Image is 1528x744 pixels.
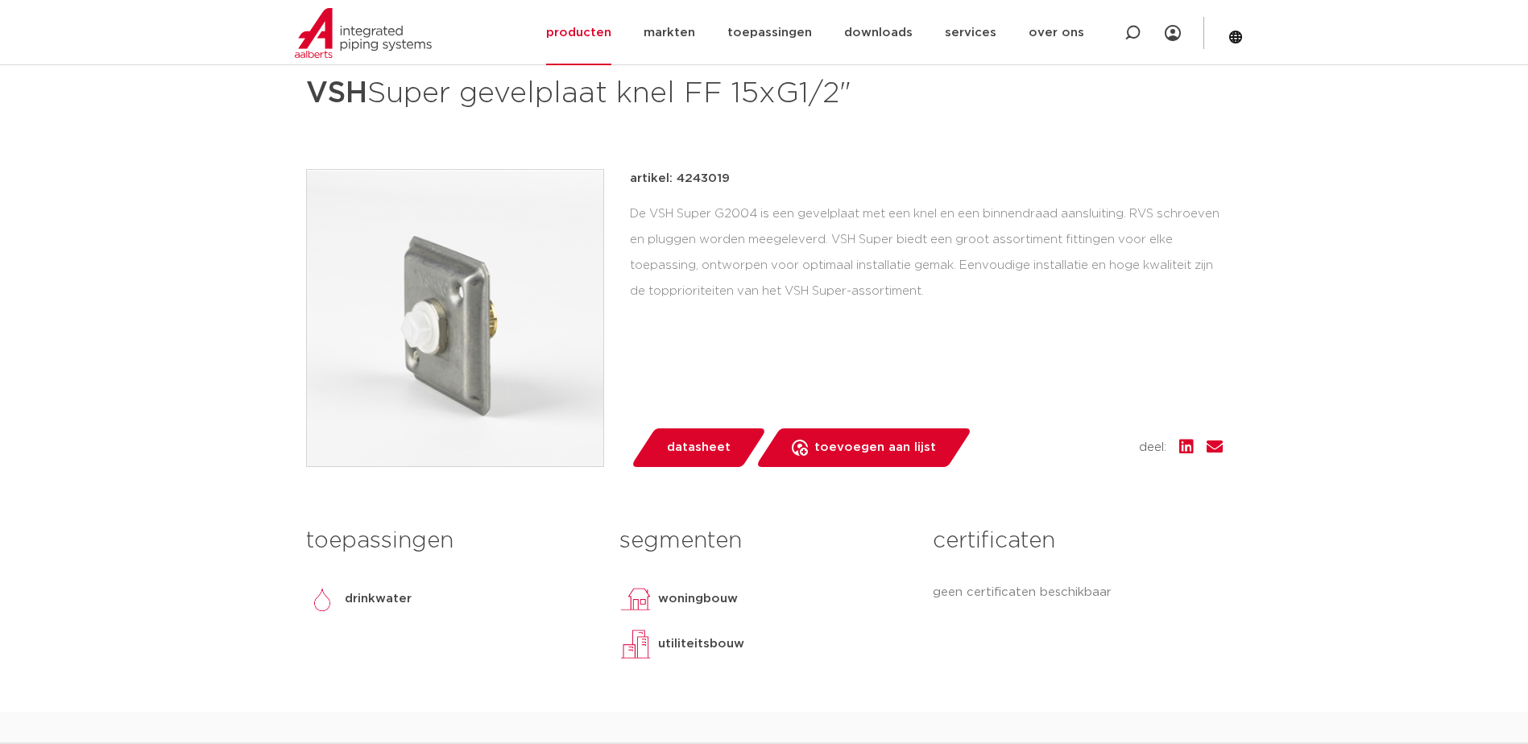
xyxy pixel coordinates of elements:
[1139,438,1166,457] span: deel:
[933,525,1222,557] h3: certificaten
[619,583,652,615] img: woningbouw
[933,583,1222,602] p: geen certificaten beschikbaar
[306,69,911,118] h1: Super gevelplaat knel FF 15xG1/2"
[306,525,595,557] h3: toepassingen
[306,583,338,615] img: drinkwater
[630,169,730,188] p: artikel: 4243019
[630,201,1223,304] div: De VSH Super G2004 is een gevelplaat met een knel en een binnendraad aansluiting. RVS schroeven e...
[667,435,731,461] span: datasheet
[345,589,412,609] p: drinkwater
[658,589,738,609] p: woningbouw
[307,170,603,466] img: Product Image for VSH Super gevelplaat knel FF 15xG1/2"
[619,525,909,557] h3: segmenten
[630,428,767,467] a: datasheet
[814,435,936,461] span: toevoegen aan lijst
[306,79,367,108] strong: VSH
[619,628,652,660] img: utiliteitsbouw
[658,634,744,654] p: utiliteitsbouw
